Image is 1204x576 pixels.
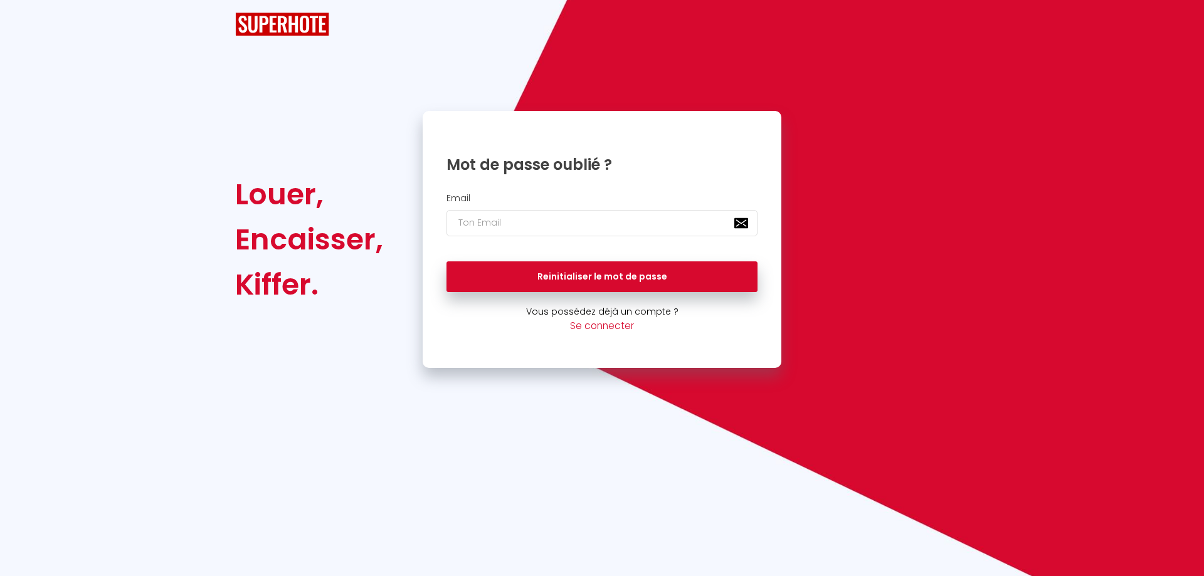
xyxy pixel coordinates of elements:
img: SuperHote logo [235,13,329,36]
div: Kiffer. [235,262,383,307]
h1: Mot de passe oublié ? [446,155,758,174]
button: Ouvrir le widget de chat LiveChat [10,5,48,43]
input: Ton Email [446,210,758,236]
button: Reinitialiser le mot de passe [446,261,758,293]
a: Se connecter [570,319,634,332]
div: Louer, [235,172,383,217]
p: Vous possédez déjà un compte ? [423,305,781,318]
h2: Email [446,193,758,204]
div: Encaisser, [235,217,383,262]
